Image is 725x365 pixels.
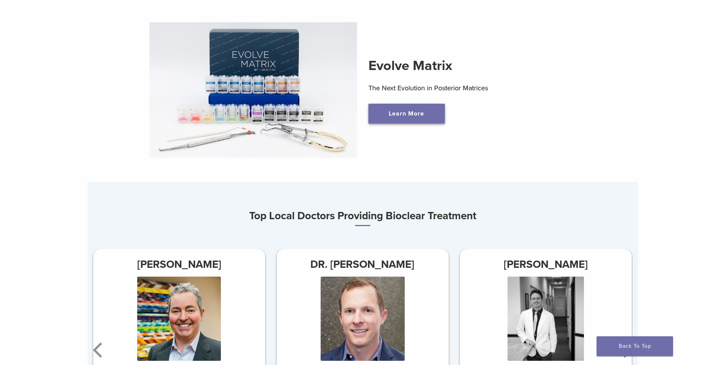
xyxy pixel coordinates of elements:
p: The Next Evolution in Posterior Matrices [368,82,576,94]
h2: Evolve Matrix [368,57,576,75]
img: Dr. Jarett Hulse [508,277,584,361]
img: Evolve Matrix [149,22,357,158]
h3: [PERSON_NAME] [93,255,265,274]
img: Dr. Craig V. Smith [137,277,221,361]
h3: [PERSON_NAME] [460,255,632,274]
a: Learn More [368,104,445,124]
a: Back To Top [597,336,673,356]
h3: DR. [PERSON_NAME] [276,255,448,274]
img: DR. Steven Cook [320,277,404,361]
h3: Top Local Doctors Providing Bioclear Treatment [88,207,638,226]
